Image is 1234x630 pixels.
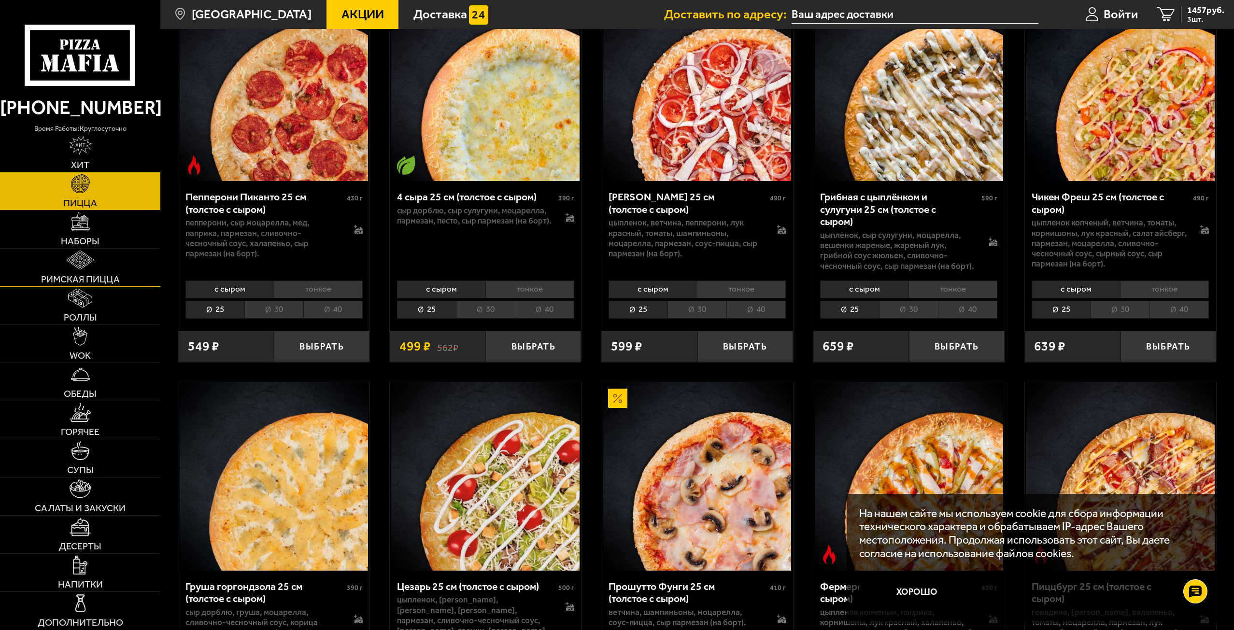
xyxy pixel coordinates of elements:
[485,331,581,362] button: Выбрать
[1032,191,1191,215] div: Чикен Фреш 25 см (толстое с сыром)
[1034,340,1065,353] span: 639 ₽
[456,301,515,319] li: 30
[820,280,908,298] li: с сыром
[184,155,204,175] img: Острое блюдо
[909,331,1005,362] button: Выбрать
[1026,382,1215,571] img: Пиццбург 25 см (толстое с сыром)
[397,191,556,203] div: 4 сыра 25 см (толстое с сыром)
[64,313,97,322] span: Роллы
[58,580,103,589] span: Напитки
[770,584,786,592] span: 410 г
[820,191,979,228] div: Грибная с цыплёнком и сулугуни 25 см (толстое с сыром)
[244,301,303,319] li: 30
[469,5,488,25] img: 15daf4d41897b9f0e9f617042186c801.svg
[303,301,363,319] li: 40
[67,465,94,475] span: Супы
[859,573,975,611] button: Хорошо
[879,301,938,319] li: 30
[726,301,786,319] li: 40
[823,340,854,353] span: 659 ₽
[820,580,979,605] div: Фермерская 25 см (толстое с сыром)
[1121,331,1216,362] button: Выбрать
[397,301,456,319] li: 25
[1104,8,1138,21] span: Войти
[185,580,344,605] div: Груша горгондзола 25 см (толстое с сыром)
[609,280,697,298] li: с сыром
[180,382,368,571] img: Груша горгондзола 25 см (толстое с сыром)
[1187,6,1224,15] span: 1457 руб.
[1025,382,1216,571] a: Острое блюдоПиццбург 25 см (толстое с сыром)
[1032,301,1091,319] li: 25
[667,301,726,319] li: 30
[274,331,369,362] button: Выбрать
[820,230,976,271] p: цыпленок, сыр сулугуни, моцарелла, вешенки жареные, жареный лук, грибной соус Жюльен, сливочно-че...
[558,584,574,592] span: 500 г
[697,331,793,362] button: Выбрать
[71,160,89,170] span: Хит
[609,191,767,215] div: [PERSON_NAME] 25 см (толстое с сыром)
[859,507,1198,560] p: На нашем сайте мы используем cookie для сбора информации технического характера и обрабатываем IP...
[341,8,384,21] span: Акции
[63,198,97,208] span: Пицца
[347,584,363,592] span: 390 г
[185,301,244,319] li: 25
[41,275,120,284] span: Римская пицца
[603,382,792,571] img: Прошутто Фунги 25 см (толстое с сыром)
[35,504,126,513] span: Салаты и закуски
[70,351,91,361] span: WOK
[397,280,485,298] li: с сыром
[938,301,997,319] li: 40
[792,6,1038,24] input: Ваш адрес доставки
[1193,194,1209,202] span: 490 г
[770,194,786,202] span: 490 г
[1032,218,1187,269] p: цыпленок копченый, ветчина, томаты, корнишоны, лук красный, салат айсберг, пармезан, моцарелла, с...
[558,194,574,202] span: 390 г
[390,382,581,571] a: Цезарь 25 см (толстое с сыром)
[274,280,363,298] li: тонкое
[981,194,997,202] span: 590 г
[1187,15,1224,23] span: 3 шт.
[609,218,764,259] p: цыпленок, ветчина, пепперони, лук красный, томаты, шампиньоны, моцарелла, пармезан, соус-пицца, с...
[185,218,341,259] p: пепперони, сыр Моцарелла, мед, паприка, пармезан, сливочно-чесночный соус, халапеньо, сыр пармеза...
[813,382,1005,571] a: Острое блюдоФермерская 25 см (толстое с сыром)
[397,155,416,175] img: Вегетарианское блюдо
[192,8,312,21] span: [GEOGRAPHIC_DATA]
[820,301,879,319] li: 25
[608,389,627,408] img: Акционный
[1032,280,1120,298] li: с сыром
[485,280,574,298] li: тонкое
[178,382,369,571] a: Груша горгондзола 25 см (толстое с сыром)
[815,382,1003,571] img: Фермерская 25 см (толстое с сыром)
[1120,280,1209,298] li: тонкое
[397,206,553,226] p: сыр дорблю, сыр сулугуни, моцарелла, пармезан, песто, сыр пармезан (на борт).
[1091,301,1149,319] li: 30
[908,280,997,298] li: тонкое
[437,340,458,353] s: 562 ₽
[185,191,344,215] div: Пепперони Пиканто 25 см (толстое с сыром)
[59,542,101,551] span: Десерты
[611,340,642,353] span: 599 ₽
[413,8,467,21] span: Доставка
[820,545,839,564] img: Острое блюдо
[347,194,363,202] span: 430 г
[1149,301,1209,319] li: 40
[61,237,99,246] span: Наборы
[61,427,99,437] span: Горячее
[609,580,767,605] div: Прошутто Фунги 25 см (толстое с сыром)
[391,382,580,571] img: Цезарь 25 см (толстое с сыром)
[38,618,123,628] span: Дополнительно
[601,382,793,571] a: АкционныйПрошутто Фунги 25 см (толстое с сыром)
[515,301,574,319] li: 40
[64,389,97,399] span: Обеды
[609,607,764,628] p: ветчина, шампиньоны, моцарелла, соус-пицца, сыр пармезан (на борт).
[185,280,274,298] li: с сыром
[697,280,786,298] li: тонкое
[397,580,556,593] div: Цезарь 25 см (толстое с сыром)
[188,340,219,353] span: 549 ₽
[399,340,431,353] span: 499 ₽
[609,301,667,319] li: 25
[664,8,792,21] span: Доставить по адресу:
